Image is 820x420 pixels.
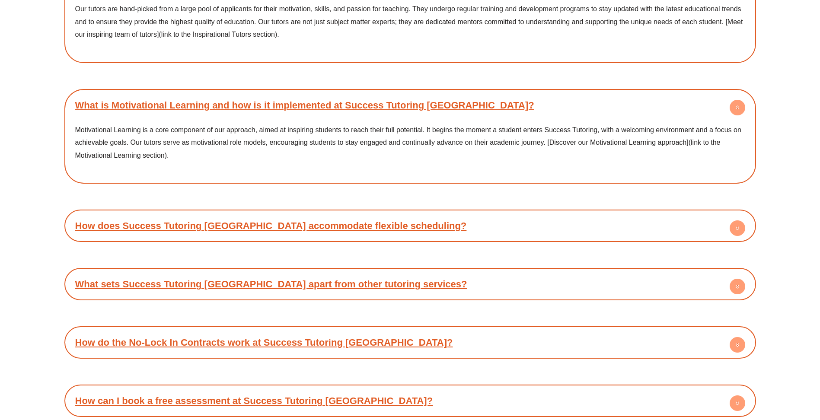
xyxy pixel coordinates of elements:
a: How does Success Tutoring [GEOGRAPHIC_DATA] accommodate flexible scheduling? [75,220,467,231]
div: How can I book a free assessment at Success Tutoring [GEOGRAPHIC_DATA]? [69,389,752,413]
div: What is Motivational Learning and how is it implemented at Success Tutoring [GEOGRAPHIC_DATA]? [69,117,752,180]
div: How do the No-Lock In Contracts work at Success Tutoring [GEOGRAPHIC_DATA]? [69,331,752,354]
a: What is Motivational Learning and how is it implemented at Success Tutoring [GEOGRAPHIC_DATA]? [75,100,534,111]
div: What sets Success Tutoring [GEOGRAPHIC_DATA] apart from other tutoring services? [69,272,752,296]
iframe: Chat Widget [676,322,820,420]
div: How does Success Tutoring [GEOGRAPHIC_DATA] accommodate flexible scheduling? [69,214,752,238]
a: How do the No-Lock In Contracts work at Success Tutoring [GEOGRAPHIC_DATA]? [75,337,453,348]
span: Motivational Learning is a core component of our approach, aimed at inspiring students to reach t... [75,126,741,159]
div: What is Motivational Learning and how is it implemented at Success Tutoring [GEOGRAPHIC_DATA]? [69,93,752,117]
a: How can I book a free assessment at Success Tutoring [GEOGRAPHIC_DATA]? [75,395,433,406]
a: What sets Success Tutoring [GEOGRAPHIC_DATA] apart from other tutoring services? [75,279,467,290]
span: Our tutors are hand-picked from a large pool of applicants for their motivation, skills, and pass... [75,5,743,38]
